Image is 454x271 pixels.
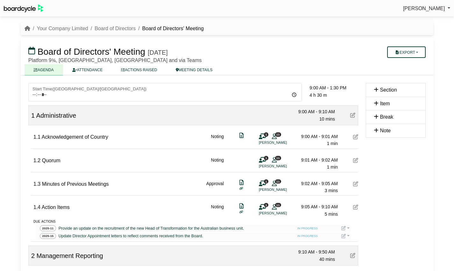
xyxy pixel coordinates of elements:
a: Provide an update on the recruitment of the new Head of Transformation for the Australian busines... [57,225,245,232]
span: 2025-15 [40,233,56,239]
span: 10 mins [319,116,335,122]
span: 1.1 [33,134,40,140]
span: 1 [264,203,268,207]
span: 1.2 [33,158,40,163]
div: 9:00 AM - 9:10 AM [290,108,335,115]
div: 9:10 AM - 9:50 AM [290,248,335,255]
div: due actions [33,218,358,225]
div: Noting [211,156,224,171]
div: [DATE] [148,49,168,56]
div: 9:05 AM - 9:10 AM [293,203,338,210]
span: Note [380,128,391,133]
span: Administrative [36,112,76,119]
a: AGENDA [25,64,63,75]
span: 1 [264,179,268,184]
span: 1 min [327,164,338,170]
span: 11 [275,203,281,207]
div: Approval [206,180,224,194]
span: Section [380,87,397,93]
span: 11 [275,156,281,160]
span: 11 [275,179,281,184]
span: 1 [264,132,268,136]
li: [PERSON_NAME] [259,163,307,169]
span: Quorum [42,158,60,163]
span: 1.3 [33,181,40,187]
a: [PERSON_NAME] [403,4,450,13]
span: 4 h 30 m [309,93,327,98]
li: [PERSON_NAME] [259,140,307,145]
span: Management Reporting [37,252,103,259]
span: 11 [275,132,281,136]
span: 1 [264,156,268,160]
span: 1 [31,112,35,119]
span: 2025-11 [40,225,56,231]
a: Board of Directors [95,26,136,31]
span: Item [380,101,390,106]
div: Noting [211,203,224,218]
span: IN PROGRESS [295,226,320,231]
span: 1 min [327,141,338,146]
span: 1.4 [33,205,40,210]
span: Board of Directors' Meeting [38,47,145,57]
li: [PERSON_NAME] [259,211,307,216]
span: Minutes of Previous Meetings [42,181,109,187]
a: Your Company Limited [37,26,88,31]
span: 40 mins [319,257,335,262]
span: [PERSON_NAME] [403,6,445,11]
div: 9:00 AM - 9:01 AM [293,133,338,140]
span: Action Items [42,205,70,210]
span: 3 mins [325,188,338,193]
nav: breadcrumb [25,24,204,33]
a: ATTENDANCE [63,64,112,75]
div: Noting [211,133,224,147]
li: Board of Directors' Meeting [136,24,204,33]
span: Platform 9¾, [GEOGRAPHIC_DATA], [GEOGRAPHIC_DATA] and via Teams [28,58,202,63]
div: 9:01 AM - 9:02 AM [293,156,338,163]
div: 9:02 AM - 9:05 AM [293,180,338,187]
button: Export [387,46,426,58]
span: 5 mins [325,212,338,217]
li: [PERSON_NAME] [259,187,307,192]
span: 2 [31,252,35,259]
span: Break [380,114,393,120]
div: 9:00 AM - 1:30 PM [309,84,358,91]
img: BoardcycleBlackGreen-aaafeed430059cb809a45853b8cf6d952af9d84e6e89e1f1685b34bfd5cb7d64.svg [4,4,43,12]
a: Update Director Appointment letters to reflect comments received from the Board. [57,233,204,239]
a: MEETING DETAILS [167,64,222,75]
a: ACTIONS RAISED [112,64,166,75]
span: Acknowledgement of Country [42,134,108,140]
span: IN PROGRESS [295,234,320,239]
